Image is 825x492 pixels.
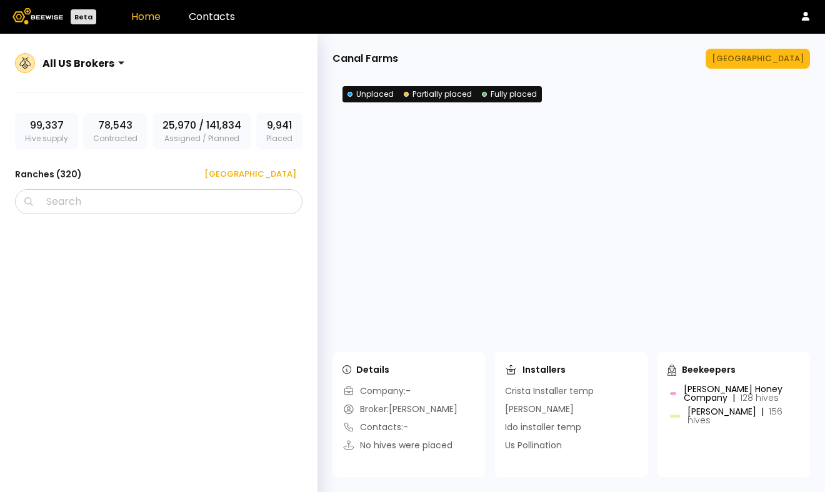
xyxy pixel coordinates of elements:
div: Details [342,363,389,376]
div: Crista Installer temp [505,385,594,398]
div: | [732,391,735,404]
a: Contacts [189,9,235,24]
div: Assigned / Planned [152,113,251,149]
button: [GEOGRAPHIC_DATA] [706,49,810,69]
div: No hives were placed [342,439,452,452]
span: 9,941 [267,118,292,133]
div: [PERSON_NAME] [687,407,797,425]
div: Hive supply [15,113,78,149]
div: [PERSON_NAME] [505,403,574,416]
span: 99,337 [30,118,64,133]
a: Home [131,9,161,24]
div: Fully placed [482,89,537,100]
div: Unplaced [347,89,394,100]
span: 25,970 / 141,834 [162,118,241,133]
div: Beta [71,9,96,24]
span: 78,543 [98,118,132,133]
span: 128 hives [740,391,779,404]
div: Canal Farms [332,51,398,66]
div: | [761,405,764,418]
span: 156 hives [687,405,782,426]
div: Beekeepers [667,363,736,376]
button: [GEOGRAPHIC_DATA] [189,164,302,184]
div: Ido installer temp [505,421,581,434]
div: Contacts: - [342,421,408,434]
div: All US Brokers [42,56,114,71]
div: Us Pollination [505,439,562,452]
div: Installers [505,363,566,376]
div: [PERSON_NAME] Honey Company [684,385,797,402]
div: Broker: [PERSON_NAME] [342,403,457,416]
h3: Ranches ( 320 ) [15,165,82,183]
img: Beewise logo [12,8,63,24]
div: Contracted [83,113,147,149]
div: [GEOGRAPHIC_DATA] [196,168,296,180]
div: Placed [256,113,302,149]
div: [GEOGRAPHIC_DATA] [712,52,804,65]
div: Partially placed [404,89,472,100]
div: Company: - [342,385,411,398]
